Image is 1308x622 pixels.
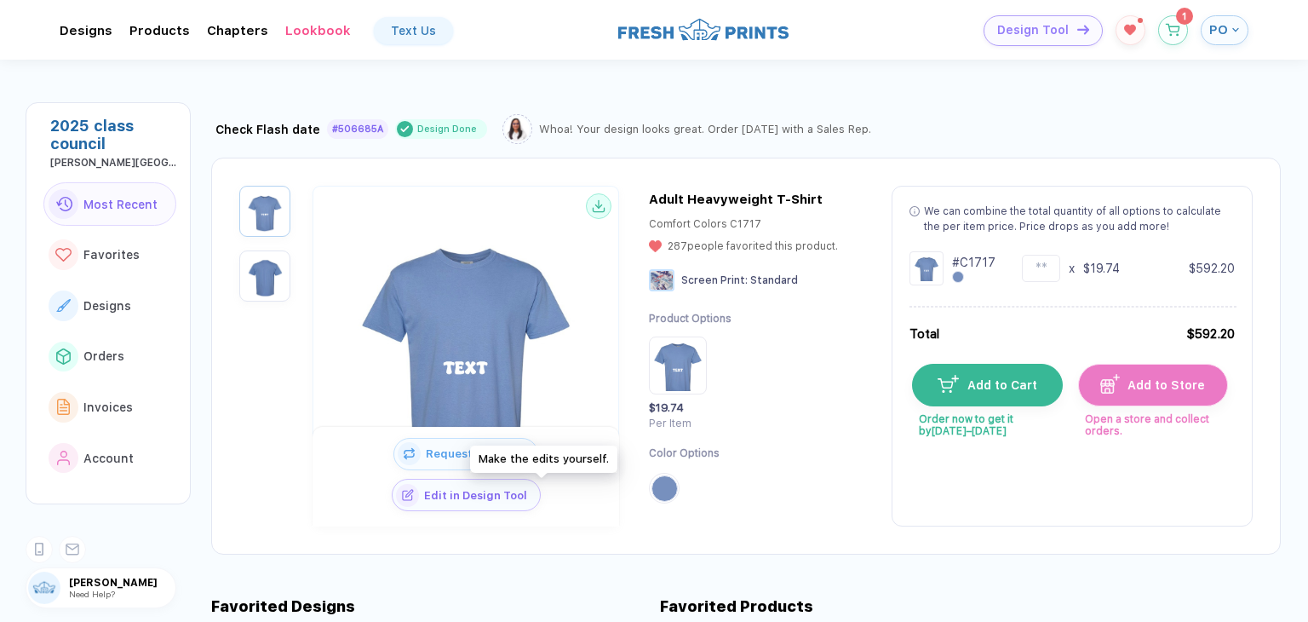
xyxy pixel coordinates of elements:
span: 1 [1182,11,1186,21]
div: DesignsToggle dropdown menu [60,23,112,38]
div: Favorited Products [660,597,813,615]
div: Per Item [649,418,707,429]
div: Favorited Designs [211,597,355,615]
div: Adult Heavyweight T-Shirt [649,191,823,208]
span: Account [83,452,134,465]
button: iconRequest Changes [393,438,538,470]
div: We can combine the total quantity of all options to calculate the per item price. Price drops as ... [924,204,1235,234]
sup: 1 [1176,8,1193,25]
span: PO [1209,22,1228,37]
a: Text Us [374,17,453,44]
button: iconEdit in Design Tool [392,479,541,511]
img: logo [618,16,789,43]
span: Add to Store [1120,378,1206,392]
div: Text Us [391,24,436,37]
img: link to icon [55,248,72,262]
img: icon [1077,25,1089,34]
img: 812b2b85-328b-4bfb-b027-ce369d8c3f4f_nt_front_1755511310875.jpg [330,211,602,484]
img: Screen Print [649,269,674,291]
span: Most Recent [83,198,158,211]
img: link to icon [55,197,72,211]
div: #506685A [332,124,383,135]
div: Color Options [649,446,731,461]
div: Whoa! Your design looks great. Order [DATE] with a Sales Rep. [539,123,871,135]
div: Product Options [649,312,731,326]
button: iconAdd to Cart [912,364,1063,406]
img: icon [938,375,959,392]
sup: 1 [1138,18,1143,23]
div: $19.74 [1083,260,1120,277]
button: link to iconInvoices [43,385,176,429]
span: Invoices [83,400,133,414]
span: Standard [750,274,798,286]
img: Product Option [652,340,703,391]
span: $19.74 [649,401,684,414]
button: Design Toolicon [984,15,1103,46]
button: link to iconOrders [43,335,176,379]
img: link to icon [57,451,71,466]
button: link to iconAccount [43,436,176,481]
button: link to iconFavorites [43,233,176,277]
div: x [1069,260,1075,277]
span: Designs [83,299,131,313]
img: user profile [28,572,60,604]
div: 2025 class council [50,117,176,153]
div: # C1717 [952,254,995,271]
div: Adams State University [50,157,176,169]
button: link to iconDesigns [43,284,176,328]
div: LookbookToggle dropdown menu chapters [285,23,351,38]
img: Design Group Summary Cell [909,251,944,285]
span: Order now to get it by [DATE]–[DATE] [912,406,1061,437]
img: Sophie.png [505,117,530,141]
span: Orders [83,349,124,363]
span: Screen Print : [681,274,748,286]
span: Design Tool [997,23,1069,37]
span: Need Help? [69,589,115,599]
div: ChaptersToggle dropdown menu chapters [207,23,268,38]
img: link to icon [56,299,71,312]
span: 287 people favorited this product. [668,240,838,252]
img: link to icon [56,348,71,364]
div: $592.20 [1186,325,1235,343]
div: Design Done [417,123,477,135]
div: ProductsToggle dropdown menu [129,23,190,38]
button: link to iconMost Recent [43,182,176,227]
span: Add to Cart [959,378,1037,392]
button: iconAdd to Store [1078,364,1229,406]
span: Request Changes [421,447,537,460]
div: Lookbook [285,23,351,38]
img: icon [1100,374,1120,394]
img: 812b2b85-328b-4bfb-b027-ce369d8c3f4f_nt_front_1755511310875.jpg [244,190,286,233]
img: icon [396,484,419,507]
img: icon [398,442,421,465]
div: $592.20 [1189,260,1235,277]
div: Check Flash date [215,123,320,136]
img: 812b2b85-328b-4bfb-b027-ce369d8c3f4f_nt_back_1755511310878.jpg [244,255,286,297]
button: PO [1201,15,1248,45]
span: Edit in Design Tool [419,489,540,502]
span: Comfort Colors C1717 [649,218,761,230]
span: Favorites [83,248,140,262]
span: [PERSON_NAME] [69,577,175,589]
div: Make the edits yourself. [470,446,617,473]
img: link to icon [57,399,71,415]
span: Open a store and collect orders. [1078,406,1227,437]
div: Total [909,325,939,343]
